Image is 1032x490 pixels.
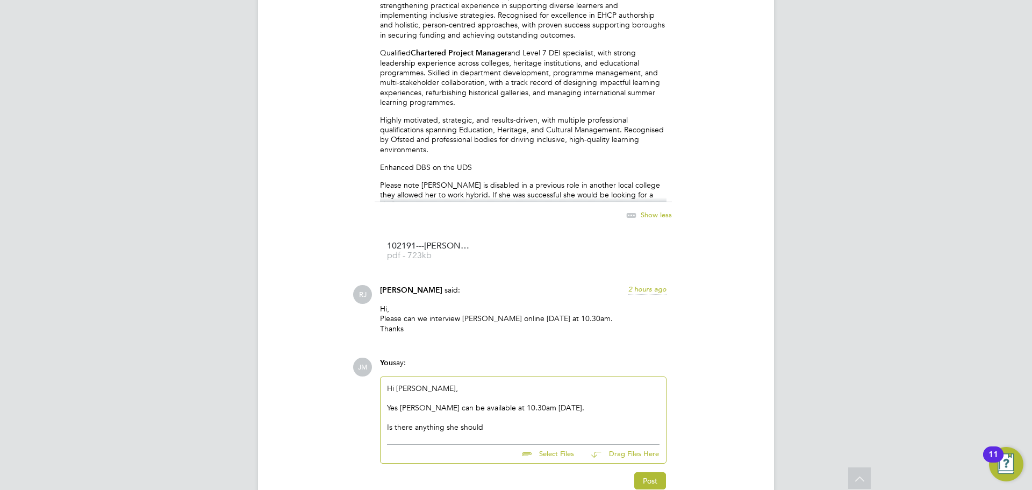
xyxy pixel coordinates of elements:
span: You [380,358,393,367]
span: 102191---[PERSON_NAME]---JM-Xede [387,242,473,250]
div: Yes [PERSON_NAME] can be available at 10.30am [DATE]. [387,403,660,413]
span: RJ [353,285,372,304]
div: 11 [988,455,998,468]
span: said: [445,285,460,295]
span: Show less [641,210,672,219]
div: Hi [PERSON_NAME], [387,384,660,432]
span: JM [353,358,372,377]
span: [PERSON_NAME] [380,286,442,295]
div: say: [380,358,666,377]
a: 102191---[PERSON_NAME]---JM-Xede pdf - 723kb [387,242,473,260]
div: Is there anything she should [387,422,660,432]
button: Drag Files Here [583,443,660,466]
p: Hi, Please can we interview [PERSON_NAME] online [DATE] at 10.30am. Thanks [380,304,666,333]
p: Qualified and Level 7 DEI specialist, with strong leadership experience across colleges, heritage... [380,48,666,107]
strong: Chartered Project Manager [411,48,507,58]
button: Open Resource Center, 11 new notifications [989,447,1023,481]
p: Enhanced DBS on the UDS [380,162,666,172]
span: pdf - 723kb [387,252,473,260]
p: Highly motivated, strategic, and results-driven, with multiple professional qualifications spanni... [380,115,666,154]
button: Post [634,472,666,489]
span: 2 hours ago [628,285,666,294]
p: Please note [PERSON_NAME] is disabled in a previous role in another local college they allowed he... [380,180,666,210]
